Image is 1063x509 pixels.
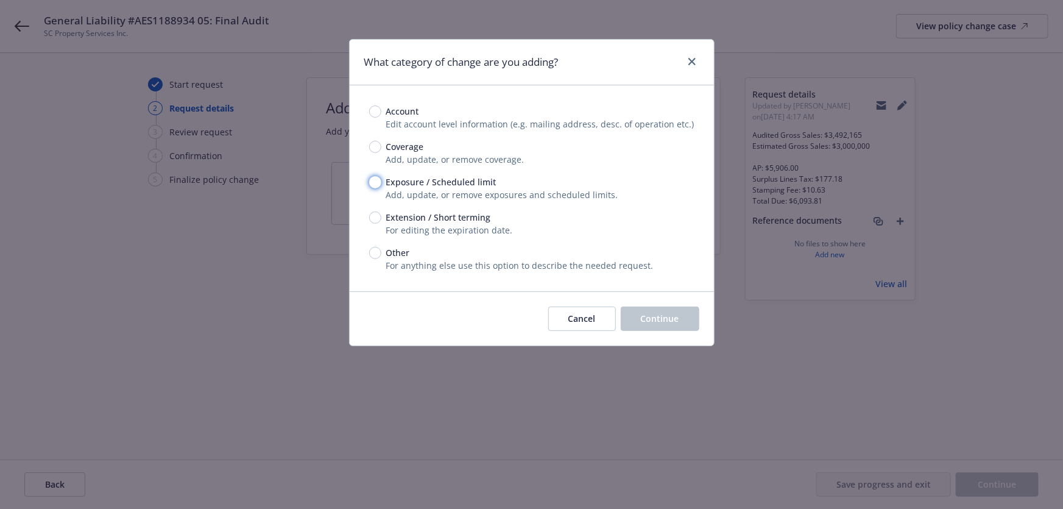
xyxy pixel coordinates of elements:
[364,54,559,70] h1: What category of change are you adding?
[369,212,381,224] input: Extension / Short terming
[685,54,699,69] a: close
[386,118,694,130] span: Edit account level information (e.g. mailing address, desc. of operation etc.)
[386,224,513,236] span: For editing the expiration date.
[641,313,679,324] span: Continue
[369,141,381,153] input: Coverage
[369,105,381,118] input: Account
[386,260,654,271] span: For anything else use this option to describe the needed request.
[568,313,596,324] span: Cancel
[386,176,496,188] span: Exposure / Scheduled limit
[621,307,699,331] button: Continue
[386,105,419,118] span: Account
[386,211,491,224] span: Extension / Short terming
[386,140,424,153] span: Coverage
[548,307,616,331] button: Cancel
[369,176,381,188] input: Exposure / Scheduled limit
[386,189,618,201] span: Add, update, or remove exposures and scheduled limits.
[369,247,381,259] input: Other
[386,154,524,165] span: Add, update, or remove coverage.
[386,246,410,259] span: Other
